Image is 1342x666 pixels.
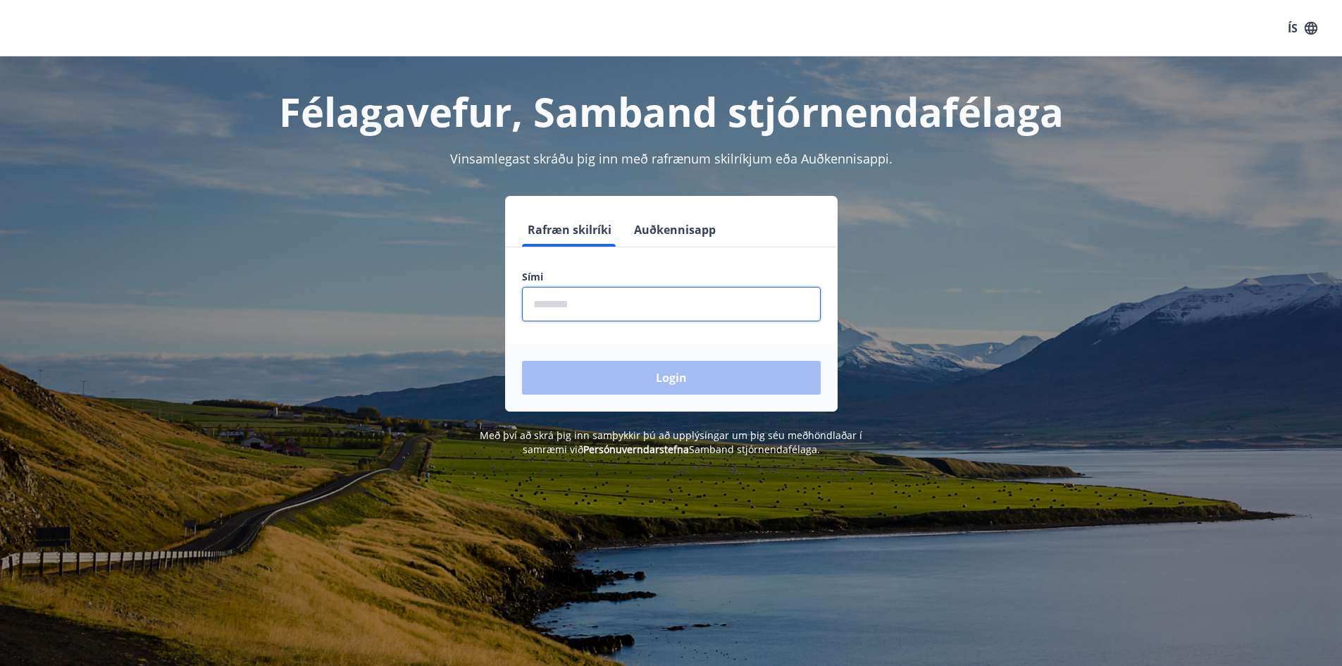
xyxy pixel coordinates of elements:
button: ÍS [1280,16,1325,41]
button: Auðkennisapp [628,213,721,247]
label: Sími [522,270,821,284]
button: Rafræn skilríki [522,213,617,247]
span: Með því að skrá þig inn samþykkir þú að upplýsingar um þig séu meðhöndlaðar í samræmi við Samband... [480,428,862,456]
a: Persónuverndarstefna [583,443,689,456]
span: Vinsamlegast skráðu þig inn með rafrænum skilríkjum eða Auðkennisappi. [450,150,893,167]
h1: Félagavefur, Samband stjórnendafélaga [181,85,1162,138]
